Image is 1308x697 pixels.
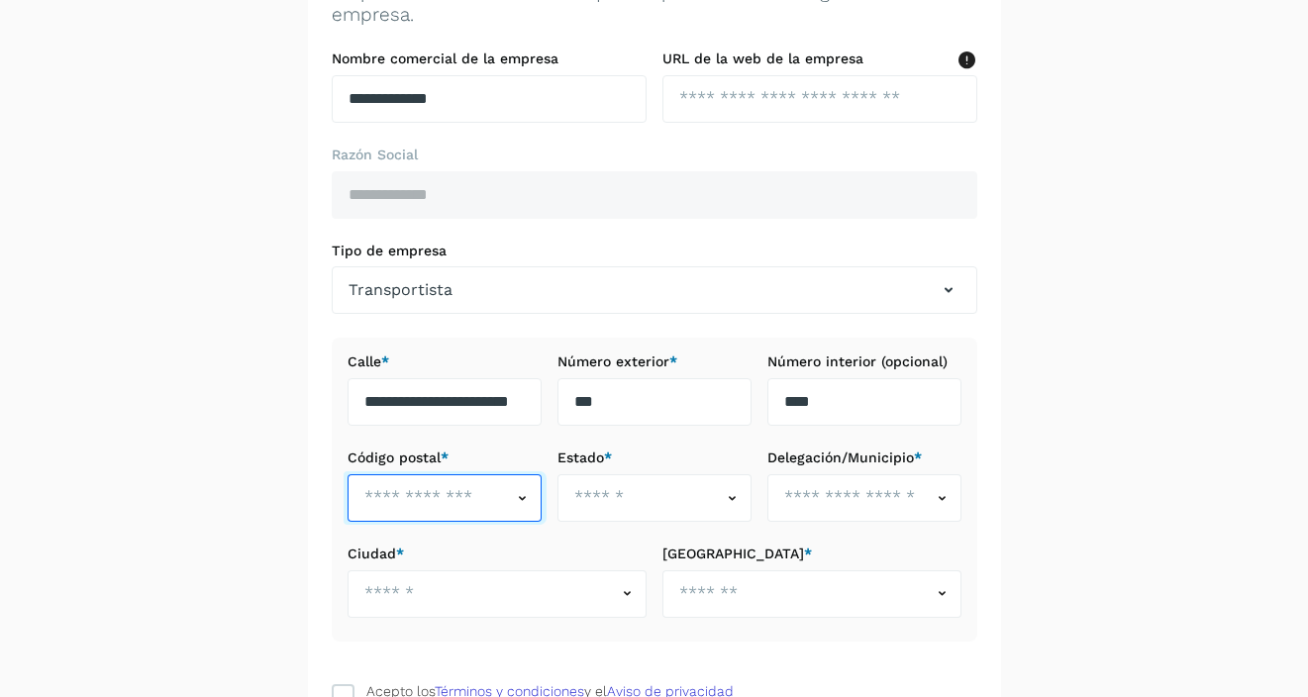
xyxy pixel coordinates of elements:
[349,278,453,302] span: Transportista
[332,243,977,259] label: Tipo de empresa
[557,449,752,466] label: Estado
[662,50,977,67] label: URL de la web de la empresa
[348,449,542,466] label: Código postal
[332,50,647,67] label: Nombre comercial de la empresa
[662,546,961,562] label: [GEOGRAPHIC_DATA]
[348,353,542,370] label: Calle
[332,147,977,163] label: Razón Social
[767,353,961,370] label: Número interior (opcional)
[767,449,961,466] label: Delegación/Municipio
[557,353,752,370] label: Número exterior
[348,546,647,562] label: Ciudad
